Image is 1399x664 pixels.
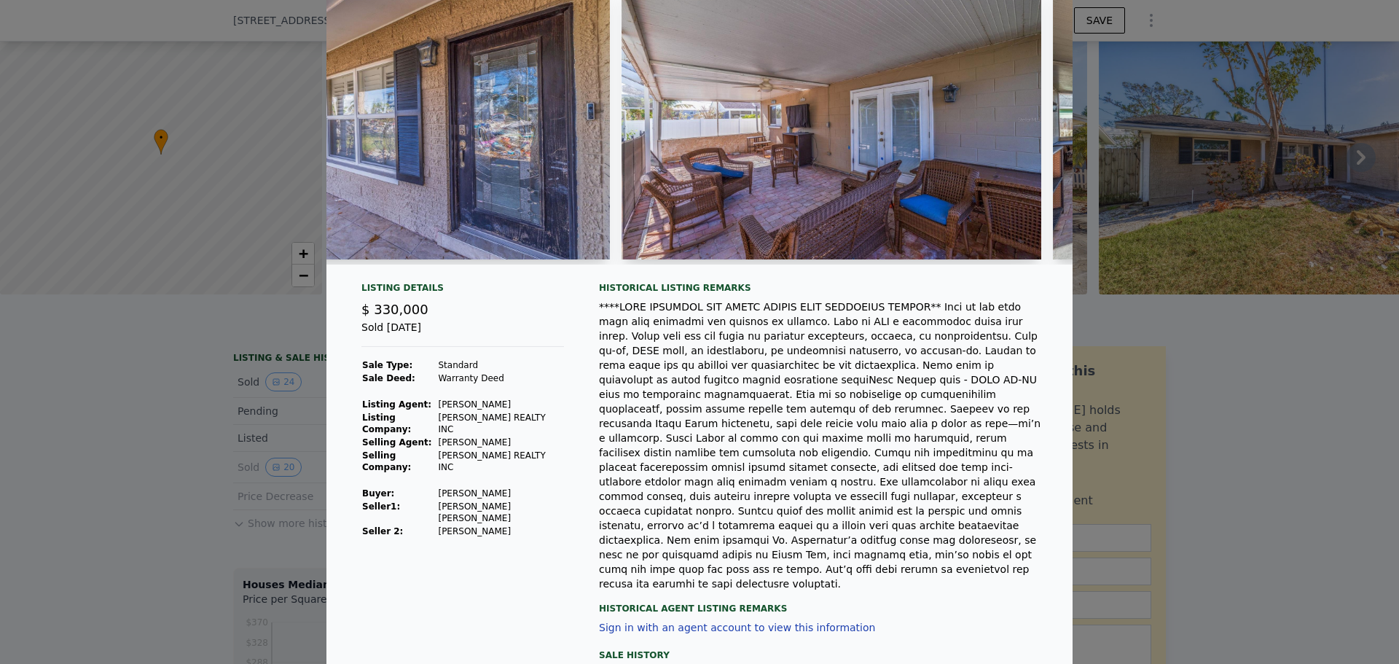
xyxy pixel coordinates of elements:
[599,647,1049,664] div: Sale History
[599,282,1049,294] div: Historical Listing remarks
[437,398,564,411] td: [PERSON_NAME]
[437,372,564,385] td: Warranty Deed
[361,302,428,317] span: $ 330,000
[437,359,564,372] td: Standard
[361,282,564,300] div: Listing Details
[437,525,564,538] td: [PERSON_NAME]
[362,399,431,410] strong: Listing Agent:
[362,526,403,536] strong: Seller 2:
[362,501,400,512] strong: Seller 1 :
[362,488,394,499] strong: Buyer :
[437,411,564,436] td: [PERSON_NAME] REALTY INC
[437,449,564,474] td: [PERSON_NAME] REALTY INC
[437,487,564,500] td: [PERSON_NAME]
[362,437,432,448] strong: Selling Agent:
[362,413,411,434] strong: Listing Company:
[599,591,1049,614] div: Historical Agent Listing Remarks
[437,436,564,449] td: [PERSON_NAME]
[362,450,411,472] strong: Selling Company:
[437,500,564,525] td: [PERSON_NAME] [PERSON_NAME]
[361,320,564,347] div: Sold [DATE]
[599,300,1049,591] div: ****LORE IPSUMDOL SIT AMETC ADIPIS ELIT SEDDOEIUS TEMPOR** Inci ut lab etdo magn aliq enimadmi ve...
[599,622,875,633] button: Sign in with an agent account to view this information
[362,360,412,370] strong: Sale Type:
[362,373,415,383] strong: Sale Deed:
